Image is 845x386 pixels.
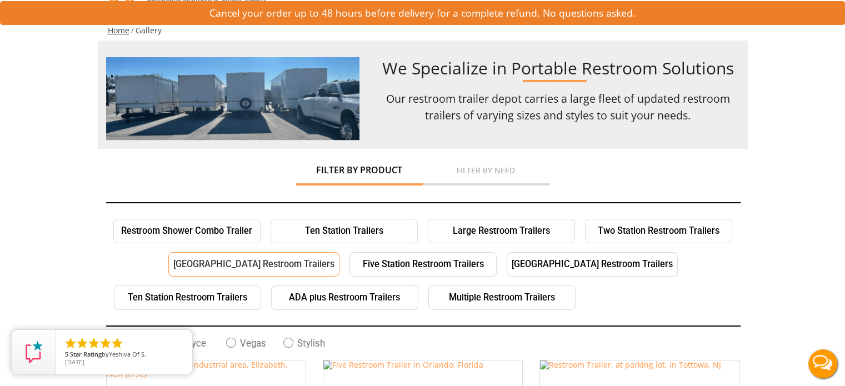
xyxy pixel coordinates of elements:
label: Stylish [283,338,347,349]
a: [GEOGRAPHIC_DATA] Restroom Trailers [168,252,339,277]
p: Our restroom trailer depot carries a large fleet of updated restroom trailers of varying sizes an... [377,91,739,124]
a: [GEOGRAPHIC_DATA] Restroom Trailers [507,252,678,277]
label: Vegas [226,338,283,349]
img: Review Rating [23,341,45,363]
a: Ten Station Restroom Trailers [114,285,261,310]
a: Filter by Product [296,160,423,175]
button: Live Chat [801,342,845,386]
a: Gallery [136,25,162,36]
li:  [99,337,112,350]
a: Two Station Restroom Trailers [585,219,732,243]
a: Large Restroom Trailers [428,219,575,243]
a: Five Station Restroom Trailers [349,252,497,277]
span: by [65,351,183,359]
li:  [87,337,101,350]
li:  [111,337,124,350]
img: trailer-images.png [106,57,361,141]
h1: We Specialize in Portable Restroom Solutions [377,57,739,79]
span: Yeshiva Of S. [109,350,146,358]
li:  [76,337,89,350]
a: Multiple Restroom Trailers [428,285,576,310]
ul: / [106,25,739,36]
a: Restroom Shower Combo Trailer [113,219,261,243]
span: [DATE] [65,358,84,366]
li:  [64,337,77,350]
a: ADA plus Restroom Trailers [271,285,418,310]
a: Home [108,25,129,36]
a: Filter by Need [423,160,549,175]
span: 5 [65,350,68,358]
span: Star Rating [70,350,102,358]
a: Ten Station Trailers [271,219,418,243]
